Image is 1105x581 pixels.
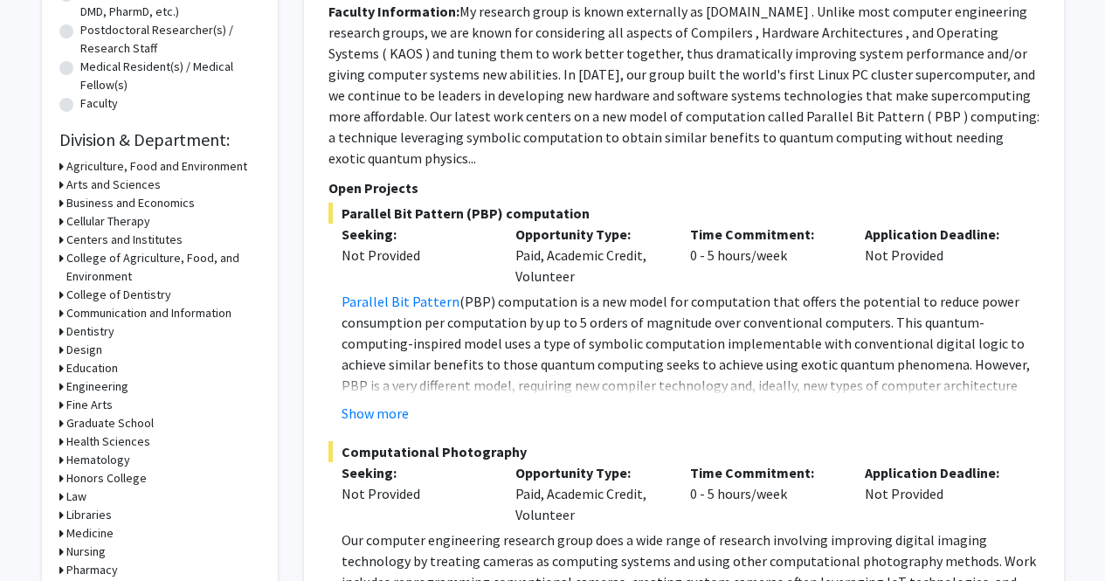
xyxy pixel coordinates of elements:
h3: Centers and Institutes [66,231,183,249]
h3: Nursing [66,543,106,561]
p: Application Deadline: [865,224,1013,245]
h3: Medicine [66,524,114,543]
h3: Agriculture, Food and Environment [66,157,247,176]
p: Application Deadline: [865,462,1013,483]
div: Paid, Academic Credit, Volunteer [502,224,677,287]
label: Postdoctoral Researcher(s) / Research Staff [80,21,260,58]
h3: Libraries [66,506,112,524]
p: Time Commitment: [690,462,839,483]
p: Open Projects [328,177,1039,198]
div: Not Provided [342,245,490,266]
div: Paid, Academic Credit, Volunteer [502,462,677,525]
b: Faculty Information: [328,3,459,20]
div: Not Provided [342,483,490,504]
h3: Fine Arts [66,396,113,414]
p: Seeking: [342,462,490,483]
div: Not Provided [852,224,1026,287]
div: 0 - 5 hours/week [677,224,852,287]
label: Faculty [80,94,118,113]
h3: Education [66,359,118,377]
h3: Dentistry [66,322,114,341]
span: Computational Photography [328,441,1039,462]
h3: Hematology [66,451,130,469]
p: Seeking: [342,224,490,245]
h3: Arts and Sciences [66,176,161,194]
fg-read-more: My research group is known externally as [DOMAIN_NAME] . Unlike most computer engineering researc... [328,3,1039,167]
h3: Business and Economics [66,194,195,212]
p: Opportunity Type: [515,224,664,245]
h3: Pharmacy [66,561,118,579]
h3: College of Dentistry [66,286,171,304]
h3: Cellular Therapy [66,212,150,231]
div: 0 - 5 hours/week [677,462,852,525]
div: Not Provided [852,462,1026,525]
h3: College of Agriculture, Food, and Environment [66,249,260,286]
h3: Design [66,341,102,359]
h3: Communication and Information [66,304,231,322]
p: (PBP) computation is a new model for computation that offers the potential to reduce power consum... [342,291,1039,438]
iframe: Chat [13,502,74,568]
p: Opportunity Type: [515,462,664,483]
label: Medical Resident(s) / Medical Fellow(s) [80,58,260,94]
h3: Graduate School [66,414,154,432]
h3: Health Sciences [66,432,150,451]
span: Parallel Bit Pattern (PBP) computation [328,203,1039,224]
h3: Engineering [66,377,128,396]
p: Time Commitment: [690,224,839,245]
a: Parallel Bit Pattern [342,293,459,310]
h2: Division & Department: [59,129,260,150]
h3: Honors College [66,469,147,488]
button: Show more [342,403,409,424]
h3: Law [66,488,86,506]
